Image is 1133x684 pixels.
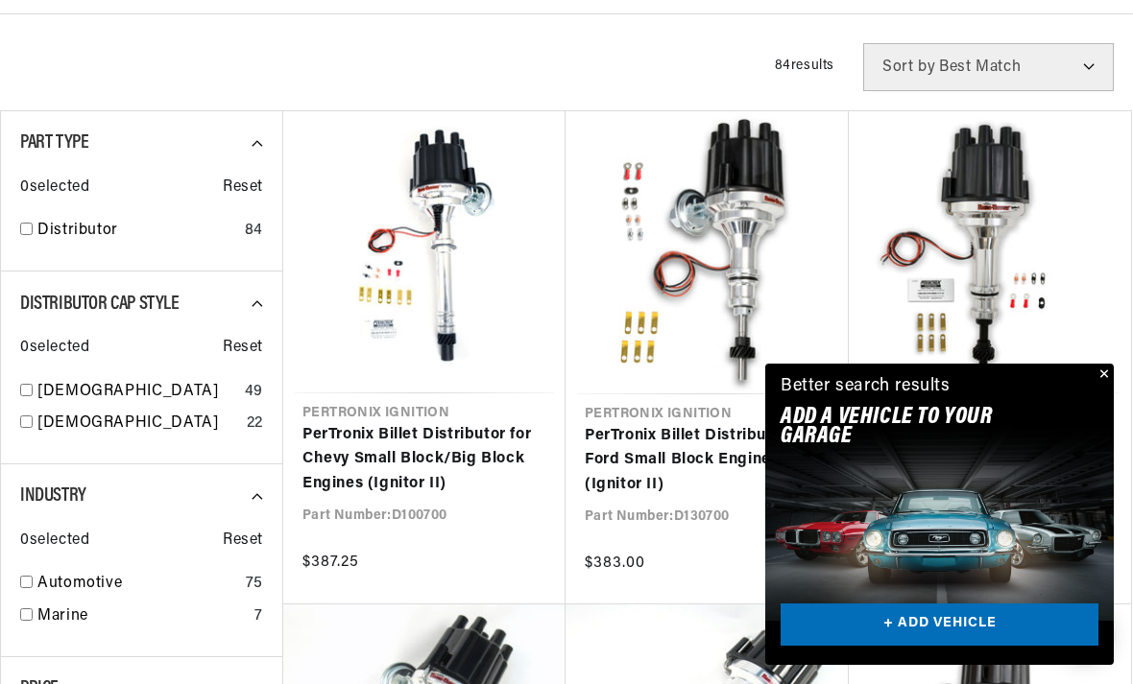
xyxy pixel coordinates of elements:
[1091,364,1114,387] button: Close
[20,176,89,200] span: 0 selected
[245,219,263,244] div: 84
[863,43,1114,91] select: Sort by
[246,572,263,597] div: 75
[781,373,951,401] div: Better search results
[223,336,263,361] span: Reset
[223,176,263,200] span: Reset
[245,380,263,405] div: 49
[37,219,237,244] a: Distributor
[37,572,238,597] a: Automotive
[882,59,935,75] span: Sort by
[254,604,263,629] div: 7
[775,59,834,73] span: 84 results
[20,529,89,554] span: 0 selected
[247,412,263,436] div: 22
[781,408,1050,447] h2: Add A VEHICLE to your garage
[585,424,830,498] a: PerTronix Billet Distributor for Ford Small Block Engines (Ignitor II)
[37,412,239,436] a: [DEMOGRAPHIC_DATA]
[37,380,237,405] a: [DEMOGRAPHIC_DATA]
[20,336,89,361] span: 0 selected
[20,133,88,153] span: Part Type
[781,603,1098,647] a: + ADD VEHICLE
[223,529,263,554] span: Reset
[20,486,86,506] span: Industry
[37,604,247,629] a: Marine
[20,295,180,314] span: Distributor Cap Style
[302,423,546,497] a: PerTronix Billet Distributor for Chevy Small Block/Big Block Engines (Ignitor II)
